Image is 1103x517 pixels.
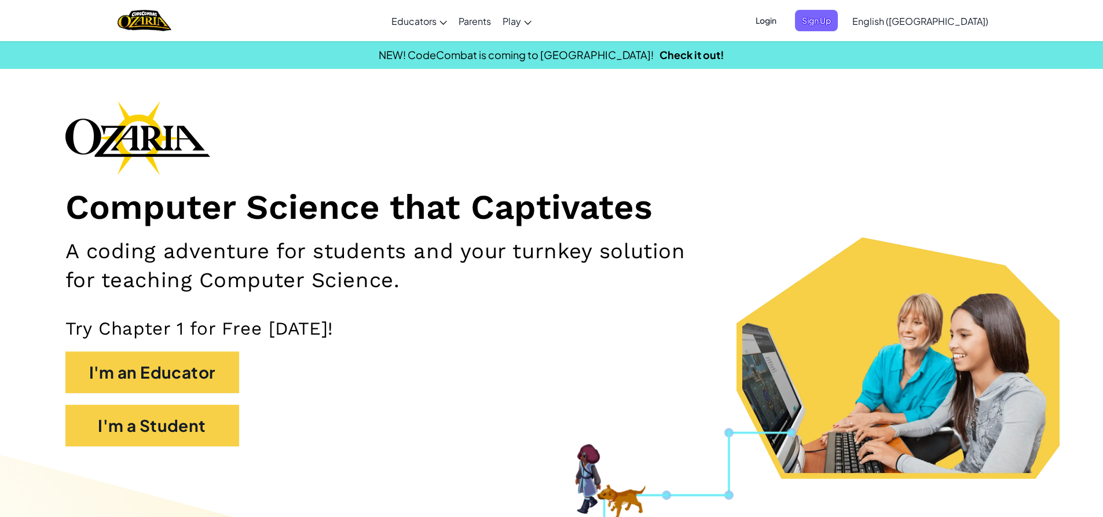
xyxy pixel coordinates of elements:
[503,15,521,27] span: Play
[65,237,717,294] h2: A coding adventure for students and your turnkey solution for teaching Computer Science.
[852,15,988,27] span: English ([GEOGRAPHIC_DATA])
[386,5,453,36] a: Educators
[65,101,210,175] img: Ozaria branding logo
[65,351,239,393] button: I'm an Educator
[847,5,994,36] a: English ([GEOGRAPHIC_DATA])
[65,186,1038,229] h1: Computer Science that Captivates
[795,10,838,31] button: Sign Up
[65,317,1038,340] p: Try Chapter 1 for Free [DATE]!
[118,9,171,32] img: Home
[453,5,497,36] a: Parents
[118,9,171,32] a: Ozaria by CodeCombat logo
[749,10,783,31] button: Login
[659,48,724,61] a: Check it out!
[65,405,239,446] button: I'm a Student
[497,5,537,36] a: Play
[379,48,654,61] span: NEW! CodeCombat is coming to [GEOGRAPHIC_DATA]!
[391,15,437,27] span: Educators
